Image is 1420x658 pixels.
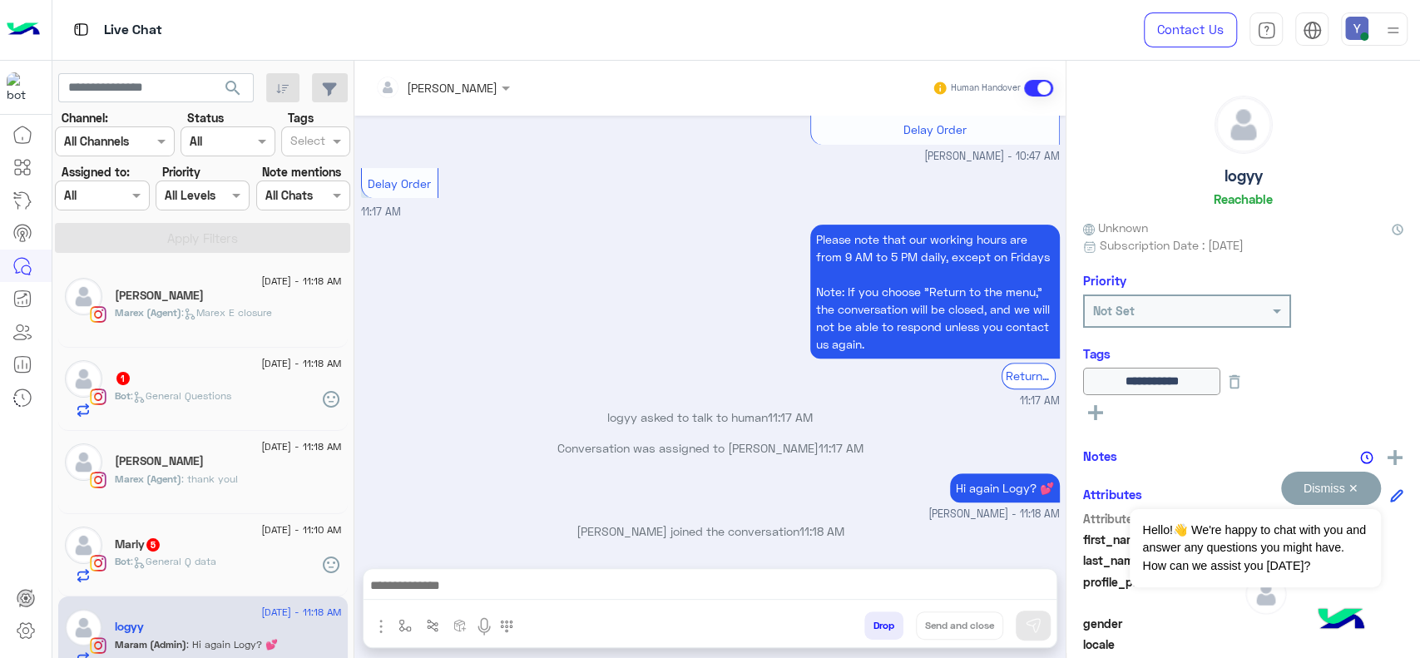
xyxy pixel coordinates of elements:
[62,109,108,126] label: Channel:
[1083,510,1242,527] span: Attribute Name
[398,619,412,632] img: select flow
[1002,363,1056,388] div: Return to main menu
[65,278,102,315] img: defaultAdmin.png
[288,131,325,153] div: Select
[7,72,37,102] img: 317874714732967
[1257,21,1276,40] img: tab
[261,356,341,371] span: [DATE] - 11:18 AM
[1245,615,1404,632] span: null
[1025,617,1041,634] img: send message
[361,439,1060,457] p: Conversation was assigned to [PERSON_NAME]
[1083,531,1242,548] span: first_name
[1083,219,1148,236] span: Unknown
[1303,21,1322,40] img: tab
[1083,636,1242,653] span: locale
[62,163,130,181] label: Assigned to:
[1083,273,1126,288] h6: Priority
[419,611,447,639] button: Trigger scenario
[361,522,1060,540] p: [PERSON_NAME] joined the conversation
[916,611,1003,640] button: Send and close
[1388,450,1403,465] img: add
[213,73,254,109] button: search
[90,472,106,488] img: Instagram
[1130,509,1380,587] span: Hello!👋 We're happy to chat with you and answer any questions you might have. How can we assist y...
[115,555,131,567] span: Bot
[1225,166,1263,186] h5: logyy
[261,274,341,289] span: [DATE] - 11:18 AM
[223,78,243,98] span: search
[131,555,216,567] span: : General Q data
[361,408,1060,426] p: logyy asked to talk to human
[819,441,863,455] span: 11:17 AM
[810,225,1060,359] p: 17/8/2025, 11:17 AM
[500,620,513,633] img: make a call
[115,389,131,402] span: Bot
[115,638,186,651] span: Maram (Admin)
[928,507,1060,522] span: [PERSON_NAME] - 11:18 AM
[115,620,144,634] h5: logyy
[768,410,813,424] span: 11:17 AM
[71,19,92,40] img: tab
[115,289,204,303] h5: Ayten Tarek Ismail
[950,473,1060,502] p: 17/8/2025, 11:18 AM
[951,82,1021,95] small: Human Handover
[426,619,439,632] img: Trigger scenario
[181,472,238,485] span: thank you!
[1083,346,1403,361] h6: Tags
[392,611,419,639] button: select flow
[55,223,350,253] button: Apply Filters
[1245,636,1404,653] span: null
[1245,573,1287,615] img: defaultAdmin.png
[1345,17,1368,40] img: userImage
[1214,191,1273,206] h6: Reachable
[1100,236,1244,254] span: Subscription Date : [DATE]
[115,472,181,485] span: Marex (Agent)
[261,439,341,454] span: [DATE] - 11:18 AM
[1083,573,1242,611] span: profile_pic
[146,538,160,552] span: 5
[1020,393,1060,409] span: 11:17 AM
[474,616,494,636] img: send voice note
[261,605,341,620] span: [DATE] - 11:18 AM
[7,12,40,47] img: Logo
[1083,552,1242,569] span: last_name
[131,389,231,402] span: : General Questions
[90,637,106,654] img: Instagram
[453,619,467,632] img: create order
[104,19,162,42] p: Live Chat
[90,306,106,323] img: Instagram
[65,609,102,646] img: defaultAdmin.png
[1383,20,1403,41] img: profile
[187,109,224,126] label: Status
[361,205,401,218] span: 11:17 AM
[1312,591,1370,650] img: hulul-logo.png
[90,555,106,571] img: Instagram
[447,611,474,639] button: create order
[181,306,272,319] span: : Marex E closure
[288,109,314,126] label: Tags
[65,443,102,481] img: defaultAdmin.png
[1249,12,1283,47] a: tab
[186,638,278,651] span: Hi again Logy? 💕
[799,524,844,538] span: 11:18 AM
[1215,96,1272,153] img: defaultAdmin.png
[65,360,102,398] img: defaultAdmin.png
[65,527,102,564] img: defaultAdmin.png
[1083,448,1117,463] h6: Notes
[371,616,391,636] img: send attachment
[262,163,341,181] label: Note mentions
[162,163,200,181] label: Priority
[116,372,130,385] span: 1
[1144,12,1237,47] a: Contact Us
[1281,472,1381,505] button: Dismiss ✕
[115,537,161,552] h5: Marly
[115,454,204,468] h5: diana
[90,388,106,405] img: Instagram
[1083,487,1142,502] h6: Attributes
[368,176,431,190] span: Delay Order
[903,122,967,136] span: Delay Order
[261,522,341,537] span: [DATE] - 11:10 AM
[1360,451,1373,464] img: notes
[1083,615,1242,632] span: gender
[924,149,1060,165] span: [PERSON_NAME] - 10:47 AM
